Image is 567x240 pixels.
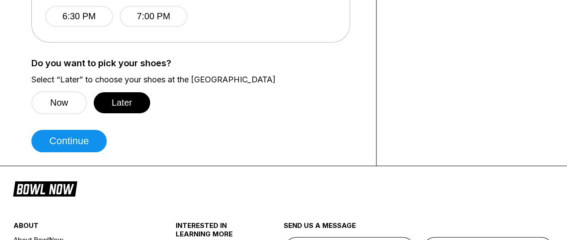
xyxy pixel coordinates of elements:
[120,6,187,27] button: 7:00 PM
[284,221,554,237] div: send us a message
[31,58,363,68] label: Do you want to pick your shoes?
[31,91,87,114] button: Now
[31,130,107,152] button: Continue
[94,92,150,113] button: Later
[13,221,148,234] div: about
[31,75,363,85] label: Select “Later” to choose your shoes at the [GEOGRAPHIC_DATA]
[45,6,113,27] button: 6:30 PM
